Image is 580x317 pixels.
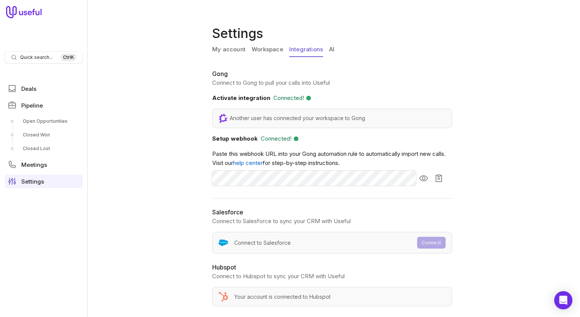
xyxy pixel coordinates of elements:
[431,171,446,186] button: Copy webhook URL to clipboard
[5,129,83,141] a: Closed Won
[5,82,83,95] a: Deals
[5,98,83,112] a: Pipeline
[5,158,83,171] a: Meetings
[21,103,43,108] span: Pipeline
[21,179,44,184] span: Settings
[212,78,452,87] p: Connect to Gong to pull your calls into Useful
[20,54,53,60] span: Quick search...
[212,43,246,57] a: My account
[5,115,83,127] a: Open Opportunities
[212,263,452,272] h2: Hubspot
[234,292,331,301] span: Your account is connected to Hubspot
[230,114,365,123] span: Another user has connected your workspace to Gong
[261,134,292,143] span: Connected!
[273,94,304,103] span: Connected!
[289,43,323,57] a: Integrations
[21,162,47,168] span: Meetings
[212,69,452,78] h2: Gong
[417,237,446,249] button: Connect
[212,135,258,142] span: Setup webhook
[212,94,270,101] span: Activate integration
[234,238,291,247] span: Connect to Salesforce
[554,291,572,309] div: Open Intercom Messenger
[329,43,334,57] a: AI
[21,86,36,92] span: Deals
[212,208,452,217] h2: Salesforce
[233,159,263,166] a: help center
[61,54,76,61] kbd: Ctrl K
[252,43,283,57] a: Workspace
[212,149,452,168] p: Paste this webhook URL into your Gong automation rule to automatically import new calls. Visit ou...
[5,174,83,188] a: Settings
[212,24,455,43] h1: Settings
[5,143,83,155] a: Closed Lost
[416,171,431,186] button: Show webhook URL
[212,217,452,226] p: Connect to Salesforce to sync your CRM with Useful
[212,272,452,281] p: Connect to Hubspot to sync your CRM with Useful
[5,115,83,155] div: Pipeline submenu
